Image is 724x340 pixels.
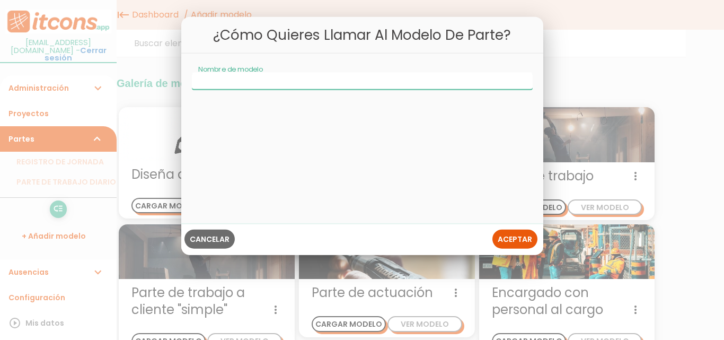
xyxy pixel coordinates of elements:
button: next [492,230,537,249]
span: Cancelar [190,234,229,245]
button: Close [184,230,235,249]
span: Aceptar [498,234,532,245]
label: Nombre de modelo [198,65,263,75]
h5: ¿Cómo quieres llamar al modelo de Parte? [189,25,535,45]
